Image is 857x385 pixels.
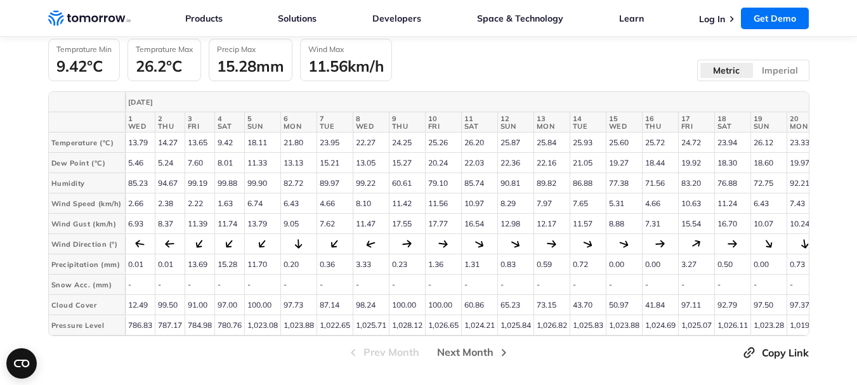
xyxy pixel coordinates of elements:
a: Space & Technology [477,13,563,24]
h3: Precip Max [217,44,284,54]
label: Metric [700,62,754,79]
th: Wind Speed (km/h) [49,193,125,214]
div: 26.2°C [136,56,193,75]
td: 25.26 [425,133,461,153]
th: Humidity [49,173,125,193]
td: 787.17 [155,315,185,336]
span: WED [356,122,386,130]
button: Open CMP widget [6,348,37,379]
div: 117.55° [509,238,521,251]
td: 7.60 [185,153,214,173]
div: 169.85° [799,238,810,249]
div: 11.56km/h [308,56,384,75]
td: 97.11 [678,295,714,315]
td: 100.00 [244,295,280,315]
td: 22.03 [461,153,497,173]
td: 97.73 [280,295,317,315]
label: Imperial [753,62,807,79]
td: 5.31 [606,193,642,214]
td: 25.84 [533,133,570,153]
span: SUN [247,122,278,130]
td: 13.65 [185,133,214,153]
td: 1.63 [214,193,244,214]
span: MON [537,122,567,130]
td: - [317,275,353,295]
td: 90.81 [497,173,533,193]
td: 1,019.18 [787,315,823,336]
td: 72.75 [750,173,787,193]
td: 6.93 [125,214,155,234]
div: 15.28mm [217,56,284,75]
td: 1,025.84 [497,315,533,336]
span: WED [609,122,639,130]
td: 24.72 [678,133,714,153]
span: TUE [573,122,603,130]
a: Get Demo [741,8,809,29]
a: Solutions [278,13,317,24]
td: - [425,275,461,295]
td: 25.72 [642,133,678,153]
td: 1.36 [425,254,461,275]
td: 0.23 [389,254,425,275]
td: 5.24 [155,153,185,173]
div: 252.19° [365,238,377,250]
td: 10.63 [678,193,714,214]
td: 13.79 [244,214,280,234]
td: - [125,275,155,295]
td: 85.74 [461,173,497,193]
td: 0.50 [714,254,750,275]
td: 8.01 [214,153,244,173]
td: 9.05 [280,214,317,234]
td: 0.01 [155,254,185,275]
td: - [244,275,280,295]
td: 50.97 [606,295,642,315]
button: Copy Link [742,345,809,360]
a: Home link [48,9,131,28]
td: 97.00 [214,295,244,315]
span: MON [284,122,314,130]
td: - [185,275,214,295]
td: 12.98 [497,214,533,234]
td: 2.38 [155,193,185,214]
span: 1 [128,115,152,122]
td: - [353,275,389,295]
span: 17 [681,115,712,122]
th: Cloud Cover [49,295,125,315]
td: 1,024.69 [642,315,678,336]
div: 220.51° [223,237,236,251]
td: 26.12 [750,133,787,153]
td: 22.27 [353,133,389,153]
td: 7.43 [787,193,823,214]
td: 1,026.82 [533,315,570,336]
td: 1,023.88 [280,315,317,336]
td: 23.33 [787,133,823,153]
span: THU [392,122,422,130]
td: - [750,275,787,295]
h3: Temprature Min [56,44,112,54]
td: 6.43 [750,193,787,214]
td: 15.28 [214,254,244,275]
td: 16.70 [714,214,750,234]
a: Products [185,13,223,24]
div: 215.7° [193,237,206,251]
td: - [714,275,750,295]
td: 97.50 [750,295,787,315]
td: 1,025.83 [570,315,606,336]
h3: Wind Max [308,44,384,54]
td: 99.90 [244,173,280,193]
th: Wind Gust (km/h) [49,214,125,234]
td: 0.01 [125,254,155,275]
td: 4.66 [317,193,353,214]
td: 3.27 [678,254,714,275]
td: 98.24 [353,295,389,315]
td: 25.93 [570,133,606,153]
td: 92.21 [787,173,823,193]
td: - [787,275,823,295]
div: 9.42°C [56,56,112,75]
td: 23.95 [317,133,353,153]
td: 6.43 [280,193,317,214]
div: 118.4° [473,238,485,251]
td: 8.88 [606,214,642,234]
td: 19.27 [606,153,642,173]
td: 11.24 [714,193,750,214]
